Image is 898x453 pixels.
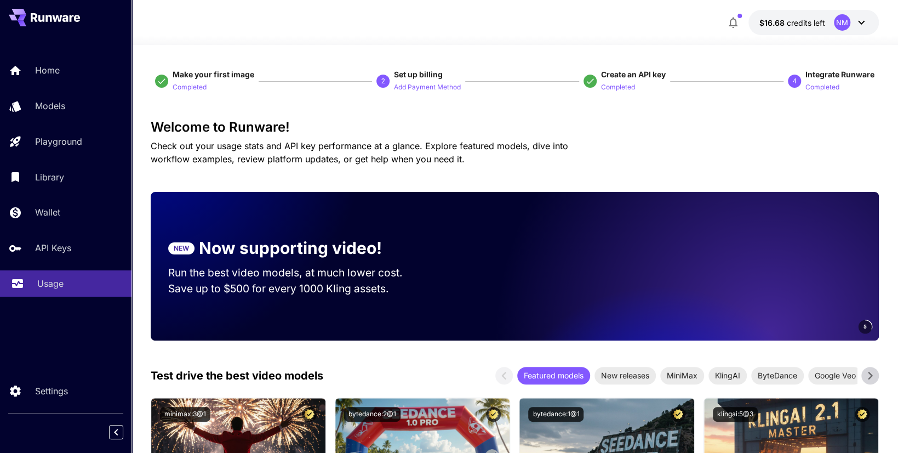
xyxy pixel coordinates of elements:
[594,367,656,384] div: New releases
[35,64,60,77] p: Home
[863,322,867,331] span: 5
[151,367,323,384] p: Test drive the best video models
[805,80,839,93] button: Completed
[35,171,64,184] p: Library
[759,18,787,27] span: $16.68
[594,370,656,381] span: New releases
[517,367,590,384] div: Featured models
[394,80,461,93] button: Add Payment Method
[173,80,207,93] button: Completed
[35,206,60,219] p: Wallet
[35,241,71,254] p: API Keys
[486,407,501,422] button: Certified Model – Vetted for best performance and includes a commercial license.
[35,99,65,112] p: Models
[708,370,747,381] span: KlingAI
[748,10,879,35] button: $16.67699NM
[751,370,804,381] span: ByteDance
[855,407,870,422] button: Certified Model – Vetted for best performance and includes a commercial license.
[808,370,862,381] span: Google Veo
[805,70,874,79] span: Integrate Runware
[708,367,747,384] div: KlingAI
[601,80,635,93] button: Completed
[808,367,862,384] div: Google Veo
[381,76,385,86] p: 2
[394,70,443,79] span: Set up billing
[168,281,424,297] p: Save up to $500 for every 1000 Kling assets.
[151,140,568,165] span: Check out your usage stats and API key performance at a glance. Explore featured models, dive int...
[528,407,584,422] button: bytedance:1@1
[117,422,131,442] div: Collapse sidebar
[35,135,82,148] p: Playground
[302,407,317,422] button: Certified Model – Vetted for best performance and includes a commercial license.
[174,244,189,253] p: NEW
[759,17,825,29] div: $16.67699
[713,407,758,422] button: klingai:5@3
[805,82,839,93] p: Completed
[160,407,210,422] button: minimax:3@1
[151,120,879,135] h3: Welcome to Runware!
[660,367,704,384] div: MiniMax
[173,82,207,93] p: Completed
[109,425,123,439] button: Collapse sidebar
[601,82,635,93] p: Completed
[37,277,64,290] p: Usage
[517,370,590,381] span: Featured models
[199,236,382,261] p: Now supporting video!
[168,265,424,281] p: Run the best video models, at much lower cost.
[601,70,666,79] span: Create an API key
[834,14,850,31] div: NM
[35,384,68,398] p: Settings
[671,407,685,422] button: Certified Model – Vetted for best performance and includes a commercial license.
[344,407,401,422] button: bytedance:2@1
[173,70,254,79] span: Make your first image
[751,367,804,384] div: ByteDance
[793,76,797,86] p: 4
[787,18,825,27] span: credits left
[394,82,461,93] p: Add Payment Method
[660,370,704,381] span: MiniMax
